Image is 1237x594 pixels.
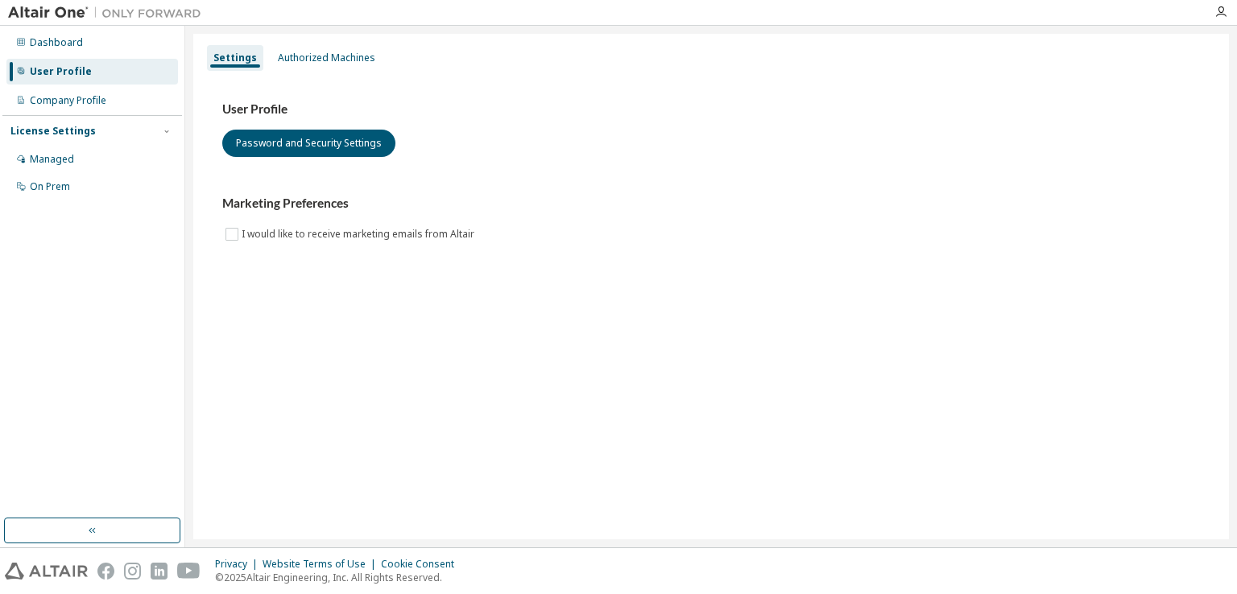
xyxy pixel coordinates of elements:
[381,558,464,571] div: Cookie Consent
[222,130,395,157] button: Password and Security Settings
[30,65,92,78] div: User Profile
[5,563,88,580] img: altair_logo.svg
[177,563,201,580] img: youtube.svg
[97,563,114,580] img: facebook.svg
[151,563,168,580] img: linkedin.svg
[222,101,1200,118] h3: User Profile
[222,196,1200,212] h3: Marketing Preferences
[8,5,209,21] img: Altair One
[30,94,106,107] div: Company Profile
[124,563,141,580] img: instagram.svg
[213,52,257,64] div: Settings
[30,153,74,166] div: Managed
[242,225,478,244] label: I would like to receive marketing emails from Altair
[278,52,375,64] div: Authorized Machines
[30,180,70,193] div: On Prem
[215,558,263,571] div: Privacy
[263,558,381,571] div: Website Terms of Use
[10,125,96,138] div: License Settings
[215,571,464,584] p: © 2025 Altair Engineering, Inc. All Rights Reserved.
[30,36,83,49] div: Dashboard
